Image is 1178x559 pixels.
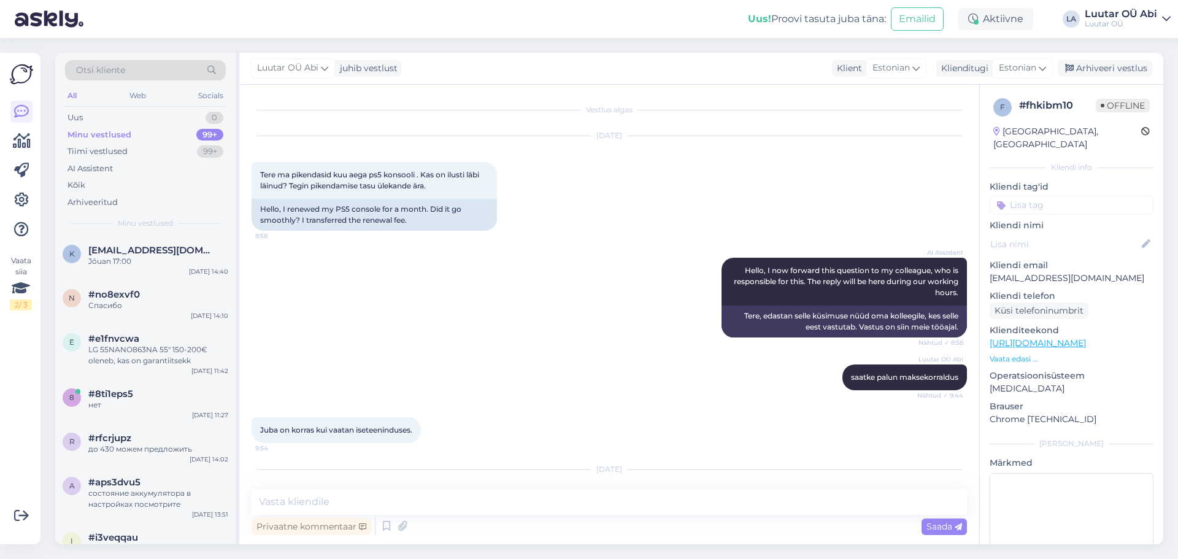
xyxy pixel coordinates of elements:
div: Socials [196,88,226,104]
div: [DATE] 11:42 [191,366,228,376]
span: r [69,437,75,446]
div: Klienditugi [936,62,988,75]
div: 99+ [196,129,223,141]
input: Lisa nimi [990,237,1139,251]
span: Luutar OÜ Abi [257,61,318,75]
span: n [69,293,75,303]
div: Klient [832,62,862,75]
div: Proovi tasuta juba täna: [748,12,886,26]
div: Küsi telefoninumbrit [990,303,1088,319]
p: Vaata edasi ... [990,353,1153,364]
div: Luutar OÜ Abi [1085,9,1157,19]
div: Arhiveeritud [67,196,118,209]
span: AI Assistent [917,248,963,257]
span: Estonian [872,61,910,75]
span: Hello, I now forward this question to my colleague, who is responsible for this. The reply will b... [734,266,960,297]
div: # fhkibm10 [1019,98,1096,113]
p: Kliendi email [990,259,1153,272]
span: 9:54 [255,444,301,453]
div: Hello, I renewed my PS5 console for a month. Did it go smoothly? I transferred the renewal fee. [252,199,497,231]
span: Tere ma pikendasid kuu aega ps5 konsooli . Kas on ilusti läbi läinud? Tegin pikendamise tasu ülek... [260,170,481,190]
div: [DATE] 14:02 [190,455,228,464]
p: Brauser [990,400,1153,413]
input: Lisa tag [990,196,1153,214]
div: Privaatne kommentaar [252,519,371,535]
span: #no8exvf0 [88,289,140,300]
b: Uus! [748,13,771,25]
div: [DATE] 13:51 [192,510,228,519]
span: Luutar OÜ Abi [917,355,963,364]
p: Operatsioonisüsteem [990,369,1153,382]
span: 8:58 [255,231,301,241]
div: [DATE] [252,130,967,141]
img: Askly Logo [10,63,33,86]
div: LG 55NANO863NA 55" 150-200€ oleneb, kas on garantiitsekk [88,344,228,366]
div: Jõuan 17:00 [88,256,228,267]
div: [GEOGRAPHIC_DATA], [GEOGRAPHIC_DATA] [993,125,1141,151]
p: Kliendi nimi [990,219,1153,232]
div: AI Assistent [67,163,113,175]
div: Vaata siia [10,255,32,310]
div: 99+ [197,145,223,158]
div: Arhiveeri vestlus [1058,60,1152,77]
div: [PERSON_NAME] [990,438,1153,449]
span: i [71,536,73,546]
span: 8 [69,393,74,402]
span: Minu vestlused [118,218,173,229]
a: Luutar OÜ AbiLuutar OÜ [1085,9,1171,29]
div: Luutar OÜ [1085,19,1157,29]
p: Kliendi tag'id [990,180,1153,193]
span: Estonian [999,61,1036,75]
div: Vestlus algas [252,104,967,115]
span: kuusksander0@gmail.com [88,245,216,256]
div: All [65,88,79,104]
p: [EMAIL_ADDRESS][DOMAIN_NAME] [990,272,1153,285]
button: Emailid [891,7,944,31]
span: a [69,481,75,490]
div: [DATE] 14:40 [189,267,228,276]
span: #rfcrjupz [88,433,131,444]
span: saatke palun maksekorraldus [851,372,958,382]
div: 2 / 3 [10,299,32,310]
span: Saada [926,521,962,532]
span: e [69,337,74,347]
div: Tere, edastan selle küsimuse nüüd oma kolleegile, kes selle eest vastutab. Vastus on siin meie tö... [722,306,967,337]
div: [DATE] 14:10 [191,311,228,320]
div: Kõik [67,179,85,191]
p: [MEDICAL_DATA] [990,382,1153,395]
p: Kliendi telefon [990,290,1153,303]
span: Juba on korras kui vaatan iseteeninduses. [260,425,412,434]
div: LA [1063,10,1080,28]
span: #8ti1eps5 [88,388,133,399]
div: 0 [206,112,223,124]
p: Klienditeekond [990,324,1153,337]
div: Minu vestlused [67,129,131,141]
div: до 430 можем предложить [88,444,228,455]
div: [DATE] 11:27 [192,411,228,420]
span: #aps3dvu5 [88,477,141,488]
div: нет [88,399,228,411]
span: Nähtud ✓ 8:58 [917,338,963,347]
div: juhib vestlust [335,62,398,75]
span: #i3veqqau [88,532,138,543]
p: Märkmed [990,457,1153,469]
span: Offline [1096,99,1150,112]
div: состояние аккумулятора в настройках посмотрите [88,488,228,510]
div: Kliendi info [990,162,1153,173]
span: f [1000,102,1005,112]
span: #e1fnvcwa [88,333,139,344]
p: Chrome [TECHNICAL_ID] [990,413,1153,426]
a: [URL][DOMAIN_NAME] [990,337,1086,349]
span: Otsi kliente [76,64,125,77]
div: Tiimi vestlused [67,145,128,158]
div: Спасибо [88,300,228,311]
div: Aktiivne [958,8,1033,30]
span: k [69,249,75,258]
div: [DATE] [252,464,967,475]
div: Web [127,88,148,104]
div: Uus [67,112,83,124]
span: Nähtud ✓ 9:44 [917,391,963,400]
